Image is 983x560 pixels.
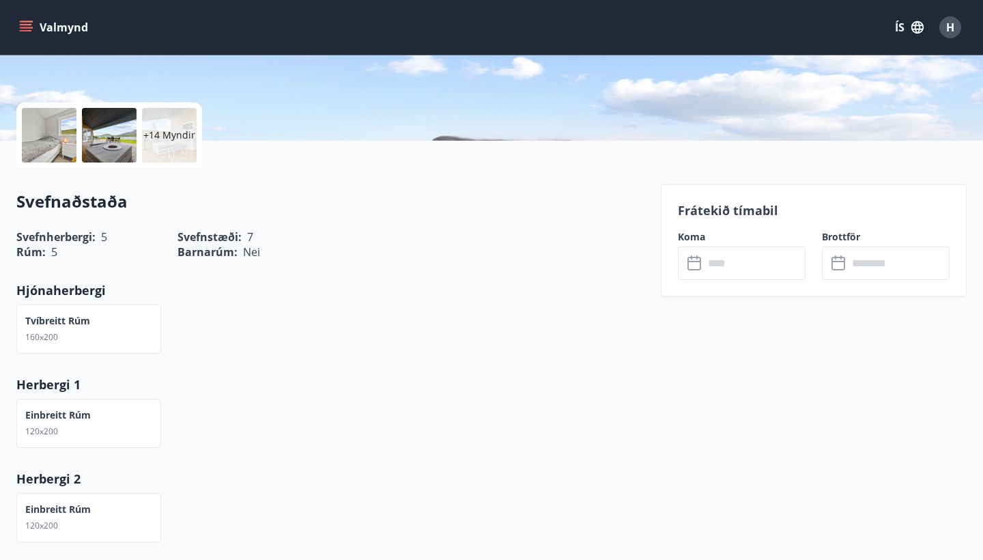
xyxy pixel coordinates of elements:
span: 120x200 [25,425,58,437]
p: Tvíbreitt rúm [25,314,90,328]
p: Herbergi 1 [16,376,644,393]
p: Einbreitt rúm [25,503,91,516]
p: +14 Myndir [143,128,195,142]
label: Brottför [822,230,950,244]
button: menu [16,15,94,40]
span: 5 [51,244,57,260]
p: Hjónaherbergi [16,281,644,299]
span: 120x200 [25,520,58,531]
span: Nei [243,244,260,260]
span: H [946,20,954,35]
span: 160x200 [25,331,58,343]
button: H [934,11,967,44]
p: Frátekið tímabil [678,201,950,219]
p: Herbergi 2 [16,470,644,488]
p: Einbreitt rúm [25,408,91,422]
label: Koma [678,230,806,244]
span: Rúm : [16,244,46,260]
h3: Svefnaðstaða [16,190,644,213]
span: Barnarúm : [177,244,238,260]
button: ÍS [887,15,931,40]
